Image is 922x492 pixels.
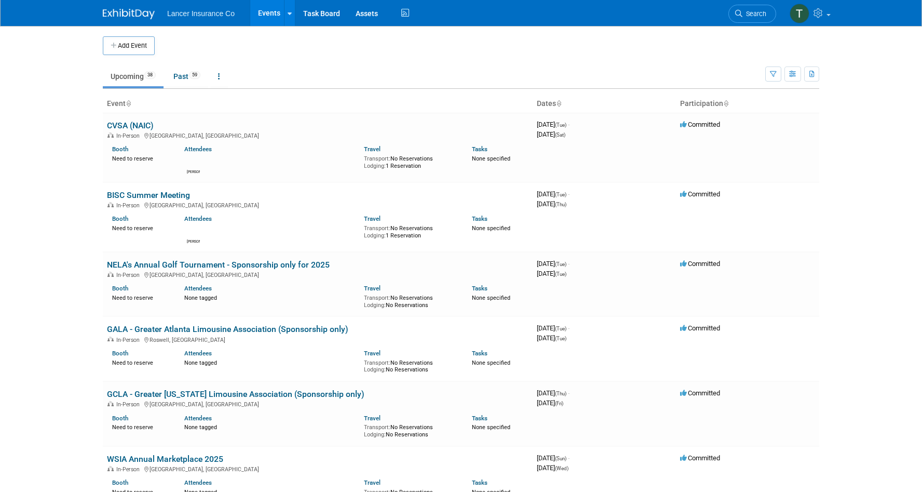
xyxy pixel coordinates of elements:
span: (Tue) [555,336,566,341]
span: - [568,454,570,462]
span: Lodging: [364,431,386,438]
span: (Tue) [555,192,566,197]
span: (Tue) [555,261,566,267]
span: Transport: [364,295,390,301]
a: Attendees [184,415,212,422]
a: Attendees [184,479,212,486]
span: In-Person [116,466,143,473]
a: Attendees [184,215,212,222]
span: (Tue) [555,326,566,331]
img: In-Person Event [107,132,114,138]
a: GCLA - Greater [US_STATE] Limousine Association (Sponsorship only) [107,389,364,399]
a: Attendees [184,285,212,292]
span: Lodging: [364,232,386,239]
a: Booth [112,215,128,222]
th: Participation [676,95,819,113]
span: Transport: [364,225,390,232]
span: [DATE] [537,324,570,332]
a: Booth [112,145,128,153]
a: Travel [364,415,381,422]
span: In-Person [116,337,143,343]
div: No Reservations No Reservations [364,292,456,309]
img: In-Person Event [107,337,114,342]
a: Past59 [166,67,208,86]
span: Committed [680,121,720,128]
span: (Fri) [555,401,563,406]
span: [DATE] [537,389,570,397]
img: Terrence Forrest [790,4,809,23]
div: Need to reserve [112,223,169,232]
span: (Sun) [555,456,566,461]
span: 38 [144,71,156,79]
a: Booth [112,479,128,486]
a: Travel [364,145,381,153]
span: Transport: [364,360,390,366]
span: [DATE] [537,454,570,462]
span: In-Person [116,202,143,209]
span: [DATE] [537,200,566,208]
a: NELA's Annual Golf Tournament - Sponsorship only for 2025 [107,260,330,270]
span: In-Person [116,132,143,139]
div: Danielle Smith [187,168,200,175]
img: In-Person Event [107,466,114,471]
a: Booth [112,350,128,357]
div: No Reservations 1 Reservation [364,223,456,239]
th: Event [103,95,533,113]
div: Need to reserve [112,422,169,431]
a: Attendees [184,350,212,357]
div: Need to reserve [112,153,169,163]
span: In-Person [116,401,143,408]
span: - [568,324,570,332]
span: Committed [680,454,720,462]
span: - [568,190,570,198]
span: [DATE] [537,260,570,268]
a: GALA - Greater Atlanta Limousine Association (Sponsorship only) [107,324,348,334]
span: Lancer Insurance Co [167,9,235,18]
a: Tasks [472,145,487,153]
span: Transport: [364,155,390,162]
div: Danielle Smith [187,238,200,244]
img: In-Person Event [107,401,114,406]
span: [DATE] [537,334,566,342]
div: [GEOGRAPHIC_DATA], [GEOGRAPHIC_DATA] [107,131,528,139]
div: Need to reserve [112,357,169,367]
span: None specified [472,360,510,366]
div: No Reservations No Reservations [364,357,456,374]
span: None specified [472,424,510,431]
a: Sort by Participation Type [723,99,728,108]
a: Search [728,5,776,23]
span: [DATE] [537,270,566,277]
div: Roswell, [GEOGRAPHIC_DATA] [107,335,528,343]
span: (Tue) [555,271,566,277]
a: Tasks [472,350,487,357]
a: Tasks [472,215,487,222]
a: Tasks [472,285,487,292]
div: [GEOGRAPHIC_DATA], [GEOGRAPHIC_DATA] [107,400,528,408]
span: [DATE] [537,399,563,407]
a: Travel [364,479,381,486]
button: Add Event [103,36,155,55]
a: Travel [364,350,381,357]
span: None specified [472,225,510,232]
a: Sort by Event Name [126,99,131,108]
div: [GEOGRAPHIC_DATA], [GEOGRAPHIC_DATA] [107,201,528,209]
img: In-Person Event [107,272,114,277]
span: - [568,389,570,397]
img: ExhibitDay [103,9,155,19]
a: Sort by Start Date [556,99,561,108]
a: Tasks [472,479,487,486]
img: Danielle Smith [187,156,199,168]
span: Committed [680,324,720,332]
a: Booth [112,415,128,422]
span: Transport: [364,424,390,431]
span: In-Person [116,272,143,278]
span: Committed [680,260,720,268]
span: (Wed) [555,466,568,471]
a: BISC Summer Meeting [107,190,190,200]
span: None specified [472,295,510,301]
div: [GEOGRAPHIC_DATA], [GEOGRAPHIC_DATA] [107,270,528,278]
div: None tagged [184,422,357,431]
a: Attendees [184,145,212,153]
div: No Reservations 1 Reservation [364,153,456,169]
span: - [568,121,570,128]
